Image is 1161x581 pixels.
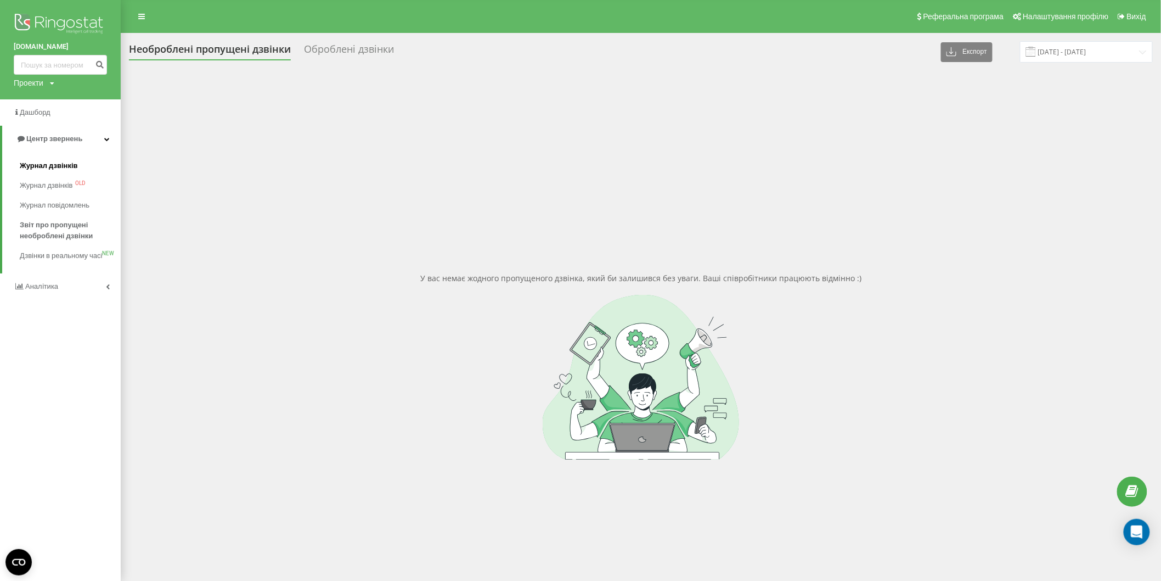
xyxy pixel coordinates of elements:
span: Журнал повідомлень [20,200,89,211]
span: Дзвінки в реальному часі [20,250,102,261]
button: Open CMP widget [5,549,32,576]
a: Звіт про пропущені необроблені дзвінки [20,215,121,246]
span: Налаштування профілю [1023,12,1108,21]
span: Журнал дзвінків [20,160,78,171]
a: Дзвінки в реальному часіNEW [20,246,121,266]
div: Необроблені пропущені дзвінки [129,43,291,60]
span: Журнал дзвінків [20,180,72,191]
span: Аналiтика [25,282,58,290]
a: Журнал дзвінківOLD [20,176,121,195]
span: Звіт про пропущені необроблені дзвінки [20,220,115,242]
div: Проекти [14,77,43,88]
a: Журнал дзвінків [20,156,121,176]
a: [DOMAIN_NAME] [14,41,107,52]
a: Журнал повідомлень [20,195,121,215]
span: Центр звернень [26,135,82,143]
img: Ringostat logo [14,11,107,38]
a: Центр звернень [2,126,121,152]
div: Оброблені дзвінки [304,43,394,60]
span: Реферальна програма [923,12,1004,21]
span: Дашборд [20,108,50,116]
button: Експорт [941,42,993,62]
div: Open Intercom Messenger [1124,519,1150,545]
span: Вихід [1127,12,1146,21]
input: Пошук за номером [14,55,107,75]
